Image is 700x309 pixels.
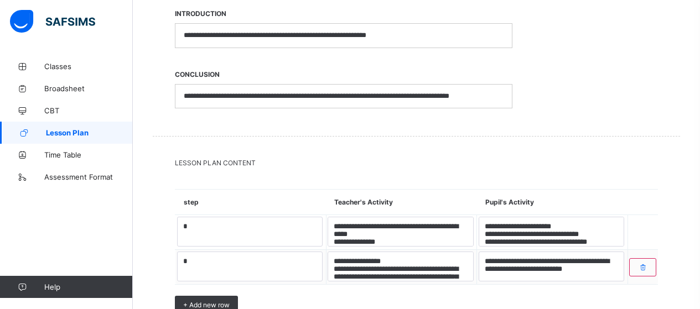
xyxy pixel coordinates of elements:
[44,150,133,159] span: Time Table
[175,159,658,167] span: LESSON PLAN CONTENT
[175,4,512,23] span: INTRODUCTION
[10,10,95,33] img: safsims
[326,190,477,215] th: Teacher's Activity
[175,190,326,215] th: step
[44,84,133,93] span: Broadsheet
[44,62,133,71] span: Classes
[183,301,230,309] span: + Add new row
[44,172,133,181] span: Assessment Format
[44,106,133,115] span: CBT
[44,282,132,291] span: Help
[477,190,628,215] th: Pupil's Activity
[46,128,133,137] span: Lesson Plan
[175,65,512,84] span: CONCLUSION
